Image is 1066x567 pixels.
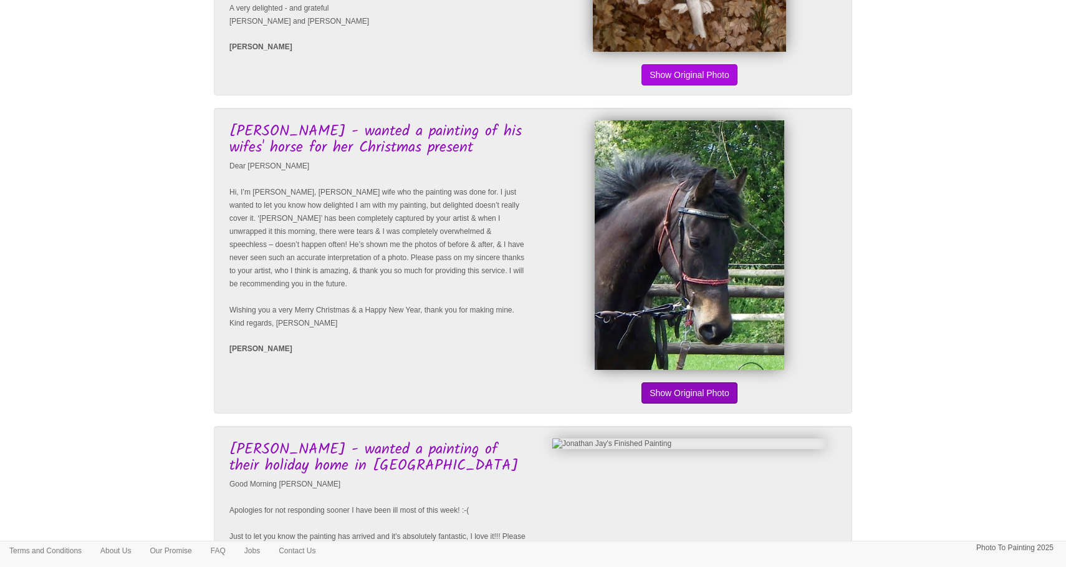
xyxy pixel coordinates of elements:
h3: [PERSON_NAME] - wanted a painting of his wifes' horse for her Christmas present [229,124,530,157]
a: Jobs [235,541,269,560]
strong: [PERSON_NAME] [229,344,292,353]
h3: [PERSON_NAME] - wanted a painting of their holiday home in [GEOGRAPHIC_DATA] [229,442,530,475]
button: Show Original Photo [641,64,737,85]
button: Show Original Photo [641,382,737,404]
p: Photo To Painting 2025 [976,541,1054,555]
a: About Us [91,541,140,560]
a: Contact Us [269,541,325,560]
img: Russell Braddon's Finished Painting [595,120,784,370]
a: FAQ [201,541,235,560]
p: Dear [PERSON_NAME] Hi, I’m [PERSON_NAME], [PERSON_NAME] wife who the painting was done for. I jus... [229,160,530,330]
img: Jonathan Jay's Finished Painting [552,439,827,449]
a: Our Promise [140,541,201,560]
strong: [PERSON_NAME] [229,42,292,51]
